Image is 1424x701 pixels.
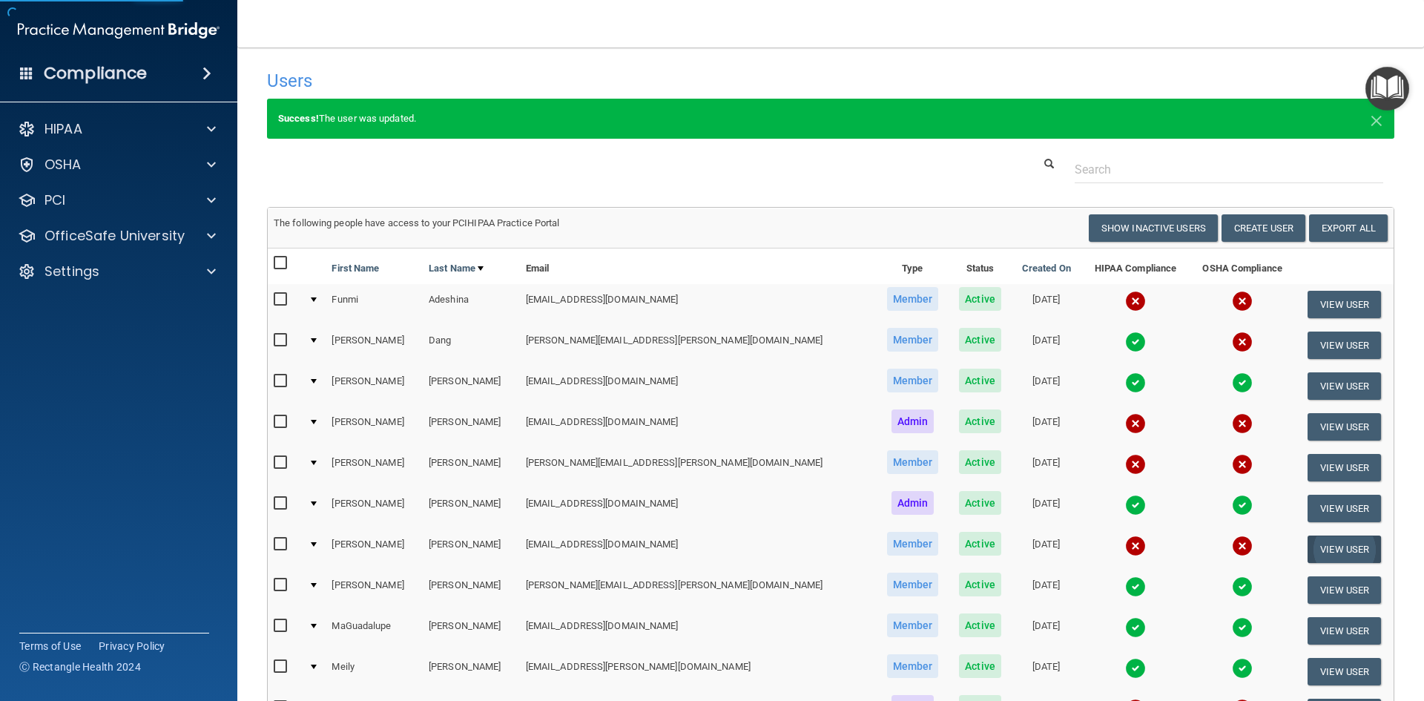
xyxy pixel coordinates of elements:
img: tick.e7d51cea.svg [1125,332,1146,352]
button: View User [1308,536,1381,563]
td: [PERSON_NAME] [326,447,423,488]
strong: Success! [278,113,319,124]
p: Settings [44,263,99,280]
a: Settings [18,263,216,280]
img: cross.ca9f0e7f.svg [1232,413,1253,434]
img: cross.ca9f0e7f.svg [1125,454,1146,475]
td: [EMAIL_ADDRESS][DOMAIN_NAME] [520,611,876,651]
img: tick.e7d51cea.svg [1232,495,1253,516]
span: The following people have access to your PCIHIPAA Practice Portal [274,217,560,228]
span: Member [887,450,939,474]
td: [PERSON_NAME] [423,407,520,447]
h4: Users [267,71,915,90]
button: View User [1308,576,1381,604]
span: Active [959,491,1001,515]
th: OSHA Compliance [1190,249,1295,284]
p: OfficeSafe University [44,227,185,245]
th: Email [520,249,876,284]
a: Created On [1022,260,1071,277]
td: Meily [326,651,423,692]
p: PCI [44,191,65,209]
span: Admin [891,491,934,515]
td: [PERSON_NAME] [423,488,520,529]
td: [DATE] [1011,325,1081,366]
td: [PERSON_NAME] [326,366,423,407]
a: Terms of Use [19,639,81,654]
span: Active [959,573,1001,596]
td: [PERSON_NAME][EMAIL_ADDRESS][PERSON_NAME][DOMAIN_NAME] [520,570,876,611]
img: cross.ca9f0e7f.svg [1232,332,1253,352]
button: View User [1308,617,1381,645]
span: Active [959,328,1001,352]
th: Type [876,249,949,284]
span: Active [959,369,1001,392]
img: tick.e7d51cea.svg [1125,617,1146,638]
button: View User [1308,658,1381,685]
span: × [1370,104,1383,134]
p: HIPAA [44,120,82,138]
td: Funmi [326,284,423,325]
span: Ⓒ Rectangle Health 2024 [19,659,141,674]
td: [EMAIL_ADDRESS][DOMAIN_NAME] [520,488,876,529]
a: First Name [332,260,379,277]
img: tick.e7d51cea.svg [1232,658,1253,679]
td: [PERSON_NAME] [423,447,520,488]
td: [DATE] [1011,407,1081,447]
td: [PERSON_NAME] [423,366,520,407]
td: [PERSON_NAME] [326,488,423,529]
img: tick.e7d51cea.svg [1232,617,1253,638]
div: The user was updated. [267,99,1394,139]
a: OfficeSafe University [18,227,216,245]
td: [PERSON_NAME] [423,529,520,570]
a: OSHA [18,156,216,174]
img: PMB logo [18,16,220,45]
button: View User [1308,291,1381,318]
img: tick.e7d51cea.svg [1125,372,1146,393]
img: tick.e7d51cea.svg [1125,576,1146,597]
td: [DATE] [1011,284,1081,325]
th: Status [949,249,1012,284]
img: tick.e7d51cea.svg [1232,576,1253,597]
img: cross.ca9f0e7f.svg [1125,536,1146,556]
button: Create User [1222,214,1305,242]
td: [EMAIL_ADDRESS][DOMAIN_NAME] [520,366,876,407]
img: tick.e7d51cea.svg [1125,658,1146,679]
span: Active [959,409,1001,433]
td: [PERSON_NAME] [326,570,423,611]
img: cross.ca9f0e7f.svg [1125,413,1146,434]
img: cross.ca9f0e7f.svg [1232,536,1253,556]
span: Member [887,287,939,311]
span: Active [959,654,1001,678]
span: Active [959,450,1001,474]
span: Member [887,532,939,556]
button: View User [1308,454,1381,481]
a: HIPAA [18,120,216,138]
td: Adeshina [423,284,520,325]
td: [EMAIL_ADDRESS][DOMAIN_NAME] [520,284,876,325]
span: Member [887,328,939,352]
td: [PERSON_NAME][EMAIL_ADDRESS][PERSON_NAME][DOMAIN_NAME] [520,447,876,488]
td: [DATE] [1011,366,1081,407]
span: Member [887,573,939,596]
td: [EMAIL_ADDRESS][DOMAIN_NAME] [520,529,876,570]
img: cross.ca9f0e7f.svg [1232,291,1253,312]
a: Last Name [429,260,484,277]
button: View User [1308,372,1381,400]
button: Show Inactive Users [1089,214,1218,242]
a: Privacy Policy [99,639,165,654]
span: Active [959,287,1001,311]
span: Member [887,369,939,392]
td: [PERSON_NAME] [423,651,520,692]
td: [PERSON_NAME][EMAIL_ADDRESS][PERSON_NAME][DOMAIN_NAME] [520,325,876,366]
td: [DATE] [1011,447,1081,488]
td: [DATE] [1011,611,1081,651]
h4: Compliance [44,63,147,84]
td: [EMAIL_ADDRESS][PERSON_NAME][DOMAIN_NAME] [520,651,876,692]
img: tick.e7d51cea.svg [1232,372,1253,393]
span: Member [887,613,939,637]
img: cross.ca9f0e7f.svg [1232,454,1253,475]
button: Close [1370,110,1383,128]
td: [PERSON_NAME] [326,325,423,366]
input: Search [1075,156,1383,183]
td: [PERSON_NAME] [326,529,423,570]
